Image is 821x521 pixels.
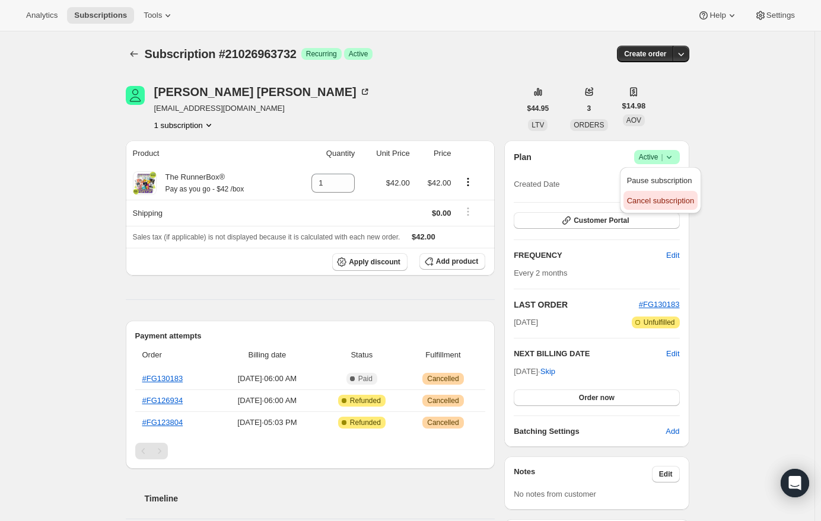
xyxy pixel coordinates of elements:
[133,171,157,195] img: product img
[154,86,371,98] div: [PERSON_NAME] [PERSON_NAME]
[135,342,215,368] th: Order
[580,100,599,117] button: 3
[432,209,451,218] span: $0.00
[427,418,459,427] span: Cancelled
[527,104,549,113] span: $44.95
[290,140,358,167] th: Quantity
[520,100,556,117] button: $44.95
[67,7,134,24] button: Subscriptions
[514,250,666,261] h2: FREQUENCY
[142,418,183,427] a: #FG123804
[74,11,127,20] span: Subscriptions
[459,175,478,188] button: Product actions
[142,374,183,383] a: #FG130183
[144,11,162,20] span: Tools
[133,233,400,241] span: Sales tax (if applicable) is not displayed because it is calculated with each new order.
[639,299,680,311] button: #FG130183
[135,330,486,342] h2: Payment attempts
[358,140,413,167] th: Unit Price
[26,11,58,20] span: Analytics
[574,121,604,129] span: ORDERS
[19,7,65,24] button: Analytics
[623,171,698,190] button: Pause subscription
[219,417,316,429] span: [DATE] · 05:03 PM
[219,373,316,385] span: [DATE] · 06:00 AM
[626,116,641,124] span: AOV
[666,348,679,360] button: Edit
[624,49,666,59] span: Create order
[658,422,686,441] button: Add
[532,121,544,129] span: LTV
[781,469,809,497] div: Open Intercom Messenger
[306,49,337,59] span: Recurring
[412,232,435,241] span: $42.00
[514,178,559,190] span: Created Date
[639,300,680,309] a: #FG130183
[514,466,652,482] h3: Notes
[514,348,666,360] h2: NEXT BILLING DATE
[639,151,675,163] span: Active
[617,46,673,62] button: Create order
[428,178,451,187] span: $42.00
[747,7,802,24] button: Settings
[622,100,646,112] span: $14.98
[574,216,629,225] span: Customer Portal
[579,393,615,402] span: Order now
[514,426,666,437] h6: Batching Settings
[514,490,596,498] span: No notes from customer
[358,374,373,383] span: Paid
[659,469,673,479] span: Edit
[166,185,244,193] small: Pay as you go - $42 /box
[157,171,244,195] div: The RunnerBox®
[514,299,639,311] h2: LAST ORDER
[514,389,679,406] button: Order now
[514,269,567,277] span: Every 2 months
[666,250,679,261] span: Edit
[709,11,725,20] span: Help
[142,396,183,405] a: #FG126934
[154,103,371,114] span: [EMAIL_ADDRESS][DOMAIN_NAME]
[514,151,532,163] h2: Plan
[136,7,181,24] button: Tools
[659,246,686,265] button: Edit
[408,349,478,361] span: Fulfillment
[145,493,495,504] h2: Timeline
[623,191,698,210] button: Cancel subscription
[219,349,316,361] span: Billing date
[126,86,145,105] span: Laura Jorgensen
[419,253,485,270] button: Add product
[413,140,455,167] th: Price
[349,257,400,267] span: Apply discount
[323,349,401,361] span: Status
[145,47,297,60] span: Subscription #21026963732
[126,140,291,167] th: Product
[514,367,555,376] span: [DATE] ·
[427,396,459,405] span: Cancelled
[459,205,478,218] button: Shipping actions
[436,257,478,266] span: Add product
[126,46,142,62] button: Subscriptions
[533,362,562,381] button: Skip
[514,212,679,229] button: Customer Portal
[661,152,663,162] span: |
[627,176,692,185] span: Pause subscription
[644,318,675,327] span: Unfulfilled
[690,7,744,24] button: Help
[349,49,368,59] span: Active
[666,426,679,437] span: Add
[514,317,538,328] span: [DATE]
[766,11,795,20] span: Settings
[126,200,291,226] th: Shipping
[350,396,381,405] span: Refunded
[427,374,459,383] span: Cancelled
[219,395,316,407] span: [DATE] · 06:00 AM
[386,178,410,187] span: $42.00
[652,466,680,482] button: Edit
[350,418,381,427] span: Refunded
[332,253,408,271] button: Apply discount
[627,196,694,205] span: Cancel subscription
[135,443,486,459] nav: Pagination
[587,104,591,113] span: 3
